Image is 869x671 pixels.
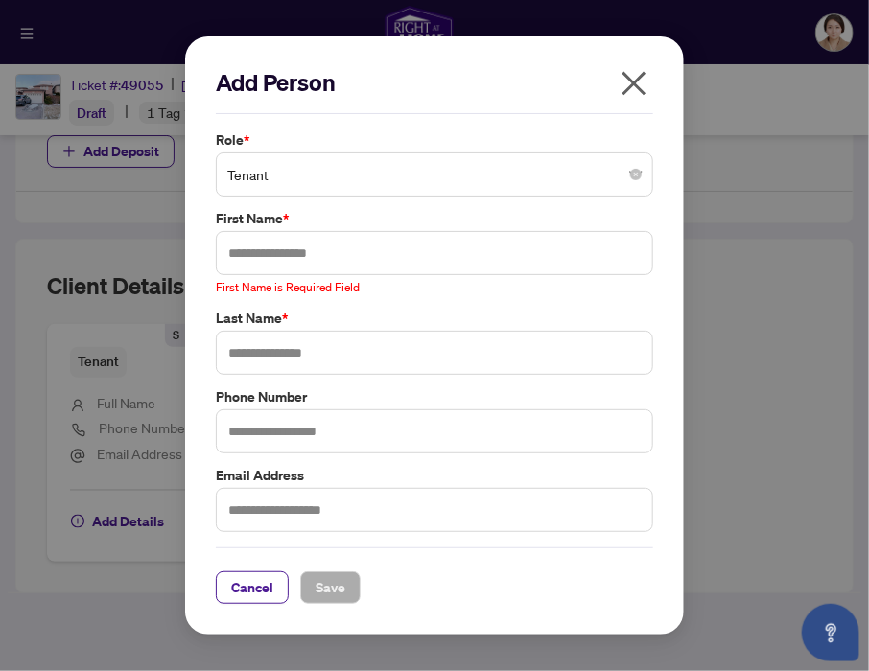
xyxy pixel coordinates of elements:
[300,571,361,604] button: Save
[216,465,653,486] label: Email Address
[216,386,653,407] label: Phone Number
[227,156,642,193] span: Tenant
[802,604,859,661] button: Open asap
[216,308,653,329] label: Last Name
[630,169,642,180] span: close-circle
[619,68,649,99] span: close
[231,572,273,603] span: Cancel
[216,571,289,604] button: Cancel
[216,208,653,229] label: First Name
[216,129,653,150] label: Role
[216,67,653,98] h2: Add Person
[216,280,360,294] span: First Name is Required Field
